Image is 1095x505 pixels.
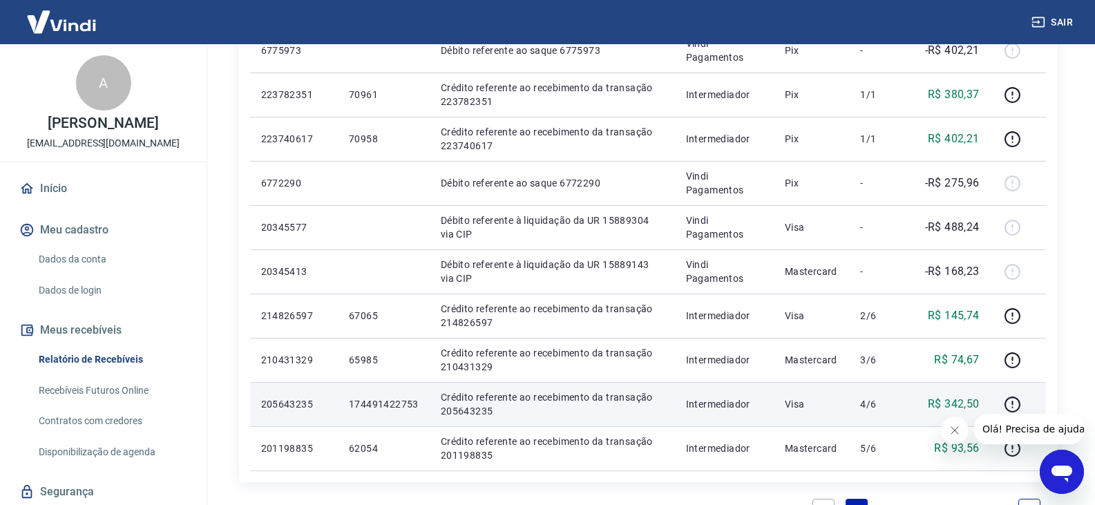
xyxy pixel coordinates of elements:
[261,353,327,367] p: 210431329
[860,309,901,323] p: 2/6
[33,276,190,305] a: Dados de login
[17,1,106,43] img: Vindi
[33,377,190,405] a: Recebíveis Futuros Online
[860,441,901,455] p: 5/6
[261,132,327,146] p: 223740617
[33,438,190,466] a: Disponibilização de agenda
[860,176,901,190] p: -
[860,132,901,146] p: 1/1
[17,173,190,204] a: Início
[1029,10,1078,35] button: Sair
[686,213,763,241] p: Vindi Pagamentos
[925,175,980,191] p: -R$ 275,96
[17,215,190,245] button: Meu cadastro
[860,44,901,57] p: -
[261,441,327,455] p: 201198835
[860,265,901,278] p: -
[349,397,419,411] p: 174491422753
[860,88,901,102] p: 1/1
[441,125,664,153] p: Crédito referente ao recebimento da transação 223740617
[17,315,190,345] button: Meus recebíveis
[441,390,664,418] p: Crédito referente ao recebimento da transação 205643235
[349,132,419,146] p: 70958
[686,258,763,285] p: Vindi Pagamentos
[261,309,327,323] p: 214826597
[686,37,763,64] p: Vindi Pagamentos
[261,44,327,57] p: 6775973
[686,132,763,146] p: Intermediador
[441,302,664,330] p: Crédito referente ao recebimento da transação 214826597
[48,116,158,131] p: [PERSON_NAME]
[686,441,763,455] p: Intermediador
[925,263,980,280] p: -R$ 168,23
[261,88,327,102] p: 223782351
[686,169,763,197] p: Vindi Pagamentos
[349,441,419,455] p: 62054
[941,417,969,444] iframe: Fechar mensagem
[1040,450,1084,494] iframe: Botão para abrir a janela de mensagens
[441,176,664,190] p: Débito referente ao saque 6772290
[785,265,839,278] p: Mastercard
[974,414,1084,444] iframe: Mensagem da empresa
[349,353,419,367] p: 65985
[934,440,979,457] p: R$ 93,56
[785,353,839,367] p: Mastercard
[441,258,664,285] p: Débito referente à liquidação da UR 15889143 via CIP
[785,397,839,411] p: Visa
[33,345,190,374] a: Relatório de Recebíveis
[33,245,190,274] a: Dados da conta
[860,220,901,234] p: -
[860,353,901,367] p: 3/6
[925,219,980,236] p: -R$ 488,24
[686,309,763,323] p: Intermediador
[441,81,664,108] p: Crédito referente ao recebimento da transação 223782351
[27,136,180,151] p: [EMAIL_ADDRESS][DOMAIN_NAME]
[928,86,980,103] p: R$ 380,37
[441,44,664,57] p: Débito referente ao saque 6775973
[441,435,664,462] p: Crédito referente ao recebimento da transação 201198835
[76,55,131,111] div: A
[928,131,980,147] p: R$ 402,21
[785,88,839,102] p: Pix
[934,352,979,368] p: R$ 74,67
[8,10,116,21] span: Olá! Precisa de ajuda?
[785,132,839,146] p: Pix
[686,397,763,411] p: Intermediador
[686,88,763,102] p: Intermediador
[928,307,980,324] p: R$ 145,74
[441,346,664,374] p: Crédito referente ao recebimento da transação 210431329
[785,176,839,190] p: Pix
[860,397,901,411] p: 4/6
[928,396,980,412] p: R$ 342,50
[785,220,839,234] p: Visa
[925,42,980,59] p: -R$ 402,21
[261,176,327,190] p: 6772290
[785,309,839,323] p: Visa
[33,407,190,435] a: Contratos com credores
[785,44,839,57] p: Pix
[349,309,419,323] p: 67065
[441,213,664,241] p: Débito referente à liquidação da UR 15889304 via CIP
[261,220,327,234] p: 20345577
[261,397,327,411] p: 205643235
[349,88,419,102] p: 70961
[686,353,763,367] p: Intermediador
[785,441,839,455] p: Mastercard
[261,265,327,278] p: 20345413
